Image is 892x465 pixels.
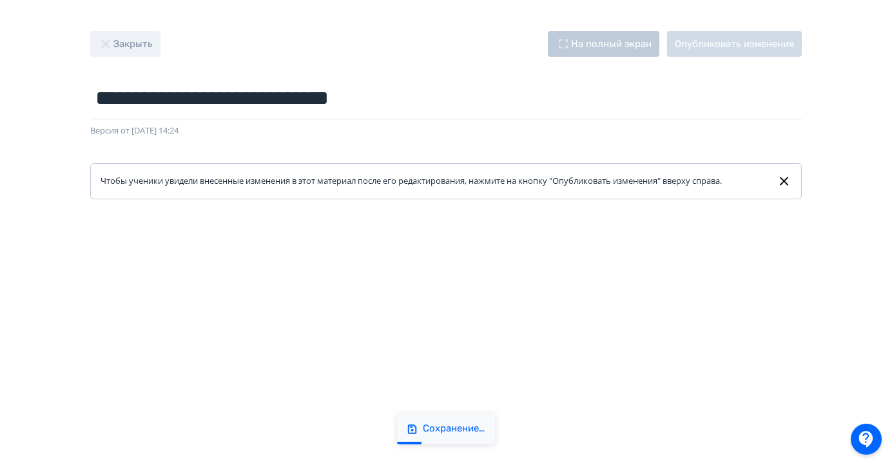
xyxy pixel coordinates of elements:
[101,175,732,188] div: Чтобы ученики увидели внесенные изменения в этот материал после его редактирования, нажмите на кн...
[90,124,802,137] div: Версия от [DATE] 14:24
[667,31,802,57] button: Опубликовать изменения
[90,31,160,57] button: Закрыть
[423,422,485,435] div: Сохранение…
[548,31,659,57] button: На полный экран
